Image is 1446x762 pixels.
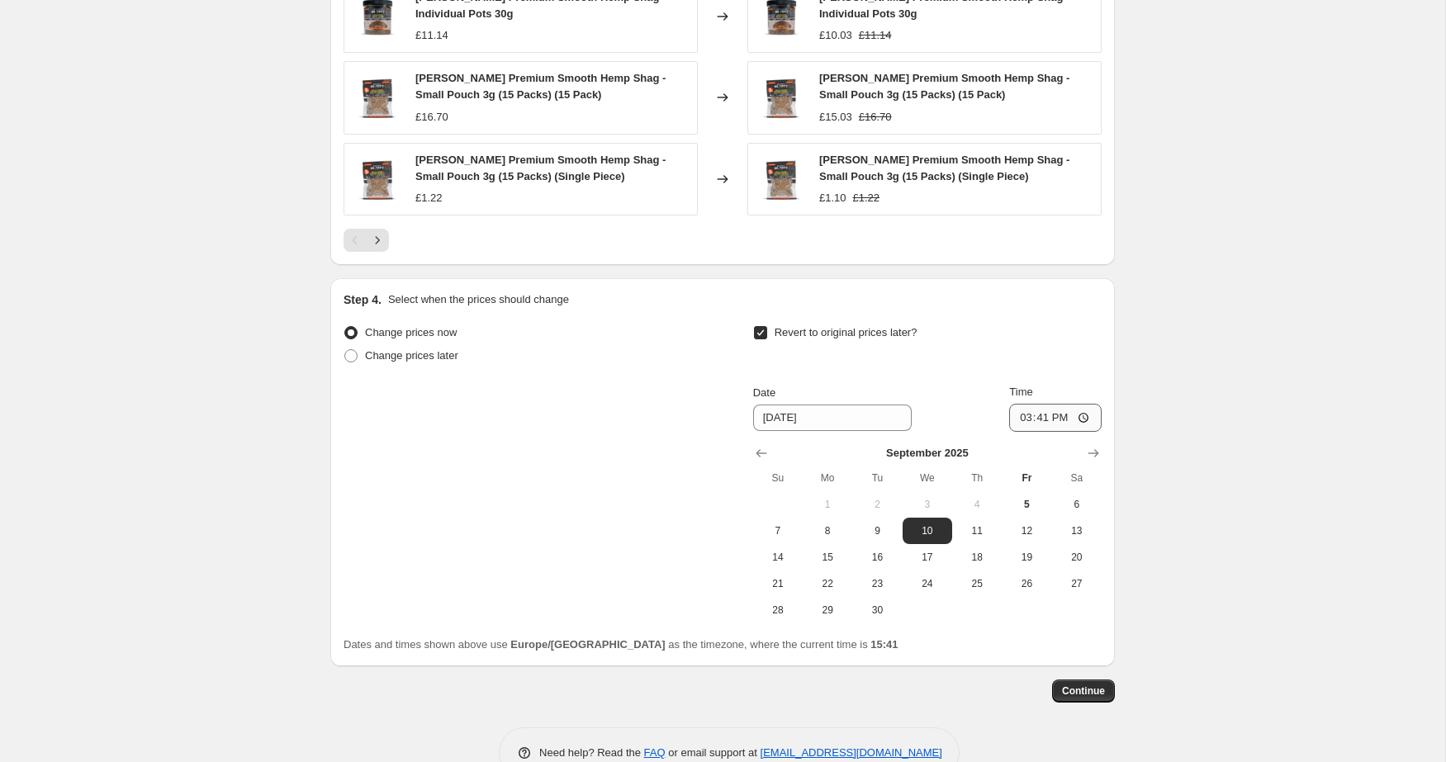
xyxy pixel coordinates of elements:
span: Sa [1059,471,1095,485]
a: [EMAIL_ADDRESS][DOMAIN_NAME] [761,746,942,759]
button: Sunday September 14 2025 [753,544,803,570]
button: Wednesday September 17 2025 [903,544,952,570]
button: Friday September 26 2025 [1002,570,1051,597]
button: Monday September 1 2025 [803,491,852,518]
th: Thursday [952,465,1002,491]
b: 15:41 [870,638,898,651]
span: [PERSON_NAME] Premium Smooth Hemp Shag - Small Pouch 3g (15 Packs) (Single Piece) [819,154,1069,182]
span: 18 [959,551,995,564]
span: Date [753,386,775,399]
button: Wednesday September 10 2025 [903,518,952,544]
button: Continue [1052,679,1115,703]
input: 9/5/2025 [753,405,912,431]
span: Dates and times shown above use as the timezone, where the current time is [344,638,898,651]
a: FAQ [644,746,666,759]
span: 17 [909,551,946,564]
button: Saturday September 20 2025 [1052,544,1102,570]
div: £1.22 [415,190,443,206]
span: We [909,471,946,485]
th: Tuesday [852,465,902,491]
div: £1.10 [819,190,846,206]
span: 7 [760,524,796,537]
button: Sunday September 21 2025 [753,570,803,597]
button: Show previous month, August 2025 [750,442,773,465]
button: Sunday September 7 2025 [753,518,803,544]
div: £16.70 [415,109,448,125]
p: Select when the prices should change [388,291,569,308]
input: 12:00 [1009,404,1102,432]
button: Saturday September 13 2025 [1052,518,1102,544]
button: Tuesday September 23 2025 [852,570,902,597]
span: Th [959,471,995,485]
h2: Step 4. [344,291,382,308]
img: mr-tipps-hemp-shag-3g-single_80x.png [353,73,402,122]
img: mr-tipps-hemp-shag-3g-single_80x.png [756,73,806,122]
span: 20 [1059,551,1095,564]
span: Revert to original prices later? [775,326,917,338]
span: 9 [859,524,895,537]
th: Wednesday [903,465,952,491]
button: Monday September 22 2025 [803,570,852,597]
span: 19 [1008,551,1045,564]
span: Time [1009,386,1032,398]
img: mr-tipps-hemp-shag-3g-single_80x.png [353,154,402,204]
span: 11 [959,524,995,537]
div: £11.14 [415,27,448,44]
div: £15.03 [819,109,852,125]
span: 14 [760,551,796,564]
span: Mo [809,471,846,485]
strike: £16.70 [859,109,892,125]
span: Change prices now [365,326,457,338]
span: 27 [1059,577,1095,590]
button: Tuesday September 16 2025 [852,544,902,570]
strike: £1.22 [853,190,880,206]
b: Europe/[GEOGRAPHIC_DATA] [510,638,665,651]
strike: £11.14 [859,27,892,44]
span: 5 [1008,498,1045,511]
button: Show next month, October 2025 [1082,442,1105,465]
div: £10.03 [819,27,852,44]
span: Change prices later [365,349,458,362]
span: 21 [760,577,796,590]
button: Wednesday September 24 2025 [903,570,952,597]
span: or email support at [666,746,761,759]
span: Su [760,471,796,485]
span: 8 [809,524,846,537]
button: Monday September 8 2025 [803,518,852,544]
span: 6 [1059,498,1095,511]
button: Next [366,229,389,252]
span: [PERSON_NAME] Premium Smooth Hemp Shag - Small Pouch 3g (15 Packs) (15 Pack) [415,72,666,101]
th: Sunday [753,465,803,491]
span: 13 [1059,524,1095,537]
img: mr-tipps-hemp-shag-3g-single_80x.png [756,154,806,204]
th: Friday [1002,465,1051,491]
span: 3 [909,498,946,511]
button: Thursday September 11 2025 [952,518,1002,544]
span: 2 [859,498,895,511]
button: Monday September 29 2025 [803,597,852,623]
th: Saturday [1052,465,1102,491]
span: 23 [859,577,895,590]
span: 24 [909,577,946,590]
span: 30 [859,603,895,617]
span: 16 [859,551,895,564]
button: Friday September 19 2025 [1002,544,1051,570]
span: [PERSON_NAME] Premium Smooth Hemp Shag - Small Pouch 3g (15 Packs) (Single Piece) [415,154,666,182]
button: Thursday September 4 2025 [952,491,1002,518]
button: Thursday September 18 2025 [952,544,1002,570]
span: 4 [959,498,995,511]
button: Saturday September 6 2025 [1052,491,1102,518]
span: Need help? Read the [539,746,644,759]
span: 15 [809,551,846,564]
span: Fr [1008,471,1045,485]
button: Friday September 12 2025 [1002,518,1051,544]
span: Tu [859,471,895,485]
button: Tuesday September 2 2025 [852,491,902,518]
button: Today Friday September 5 2025 [1002,491,1051,518]
span: 22 [809,577,846,590]
span: 1 [809,498,846,511]
th: Monday [803,465,852,491]
nav: Pagination [344,229,389,252]
span: [PERSON_NAME] Premium Smooth Hemp Shag - Small Pouch 3g (15 Packs) (15 Pack) [819,72,1069,101]
span: 26 [1008,577,1045,590]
